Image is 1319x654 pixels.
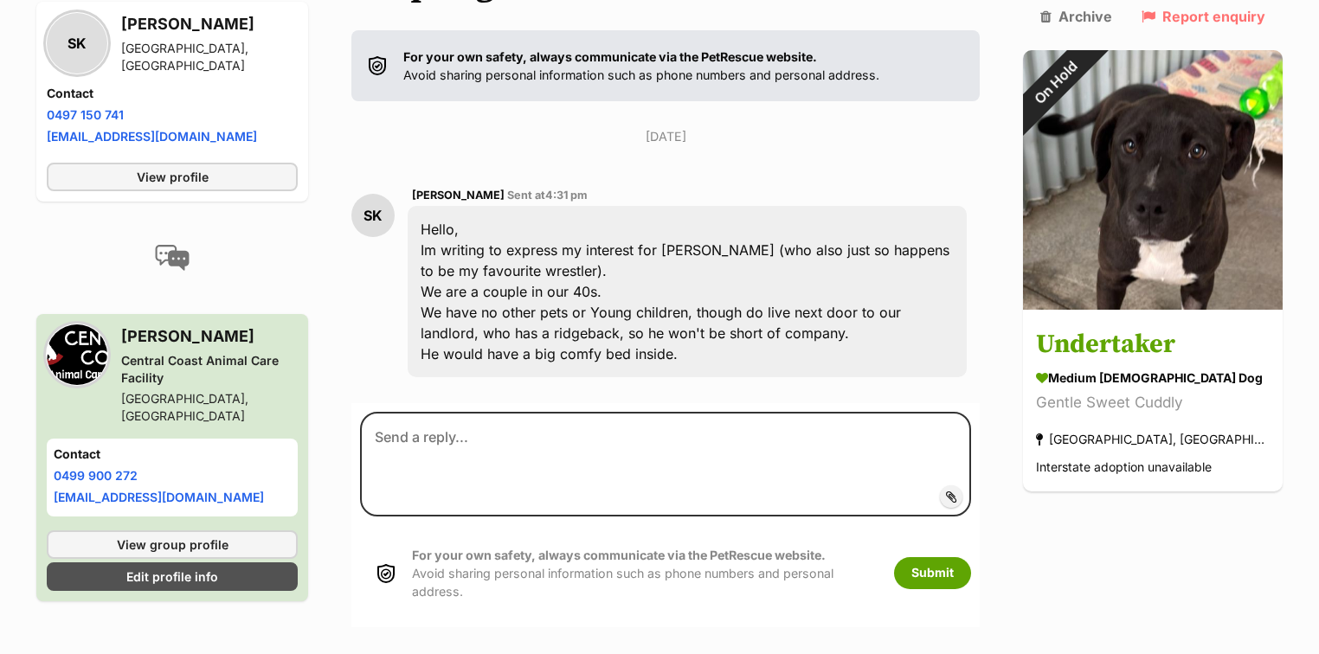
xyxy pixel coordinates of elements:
[351,127,980,145] p: [DATE]
[412,548,826,562] strong: For your own safety, always communicate via the PetRescue website.
[1142,9,1265,24] a: Report enquiry
[121,352,298,387] div: Central Coast Animal Care Facility
[137,168,209,186] span: View profile
[47,107,124,122] a: 0497 150 741
[1023,296,1283,313] a: On Hold
[1036,428,1270,452] div: [GEOGRAPHIC_DATA], [GEOGRAPHIC_DATA]
[1023,313,1283,492] a: Undertaker medium [DEMOGRAPHIC_DATA] Dog Gentle Sweet Cuddly [GEOGRAPHIC_DATA], [GEOGRAPHIC_DATA]...
[545,189,588,202] span: 4:31 pm
[408,206,967,377] div: Hello, Im writing to express my interest for [PERSON_NAME] (who also just so happens to be my fav...
[1036,392,1270,415] div: Gentle Sweet Cuddly
[54,446,291,463] h4: Contact
[121,390,298,425] div: [GEOGRAPHIC_DATA], [GEOGRAPHIC_DATA]
[121,40,298,74] div: [GEOGRAPHIC_DATA], [GEOGRAPHIC_DATA]
[1023,50,1283,310] img: Undertaker
[412,546,877,601] p: Avoid sharing personal information such as phone numbers and personal address.
[47,85,298,102] h4: Contact
[1040,9,1112,24] a: Archive
[54,468,138,483] a: 0499 900 272
[47,324,107,385] img: Central Coast Animal Care Facility profile pic
[47,562,298,591] a: Edit profile info
[54,490,264,504] a: [EMAIL_ADDRESS][DOMAIN_NAME]
[121,324,298,349] h3: [PERSON_NAME]
[403,49,817,64] strong: For your own safety, always communicate via the PetRescue website.
[351,194,395,237] div: SK
[403,48,879,85] p: Avoid sharing personal information such as phone numbers and personal address.
[117,535,228,554] span: View group profile
[1036,326,1270,365] h3: Undertaker
[1036,369,1270,388] div: medium [DEMOGRAPHIC_DATA] Dog
[47,13,107,74] div: SK
[1036,460,1212,475] span: Interstate adoption unavailable
[412,189,505,202] span: [PERSON_NAME]
[999,27,1111,139] div: On Hold
[47,163,298,191] a: View profile
[47,530,298,559] a: View group profile
[121,12,298,36] h3: [PERSON_NAME]
[47,129,257,144] a: [EMAIL_ADDRESS][DOMAIN_NAME]
[126,567,218,586] span: Edit profile info
[894,557,971,588] button: Submit
[507,189,588,202] span: Sent at
[155,245,190,271] img: conversation-icon-4a6f8262b818ee0b60e3300018af0b2d0b884aa5de6e9bcb8d3d4eeb1a70a7c4.svg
